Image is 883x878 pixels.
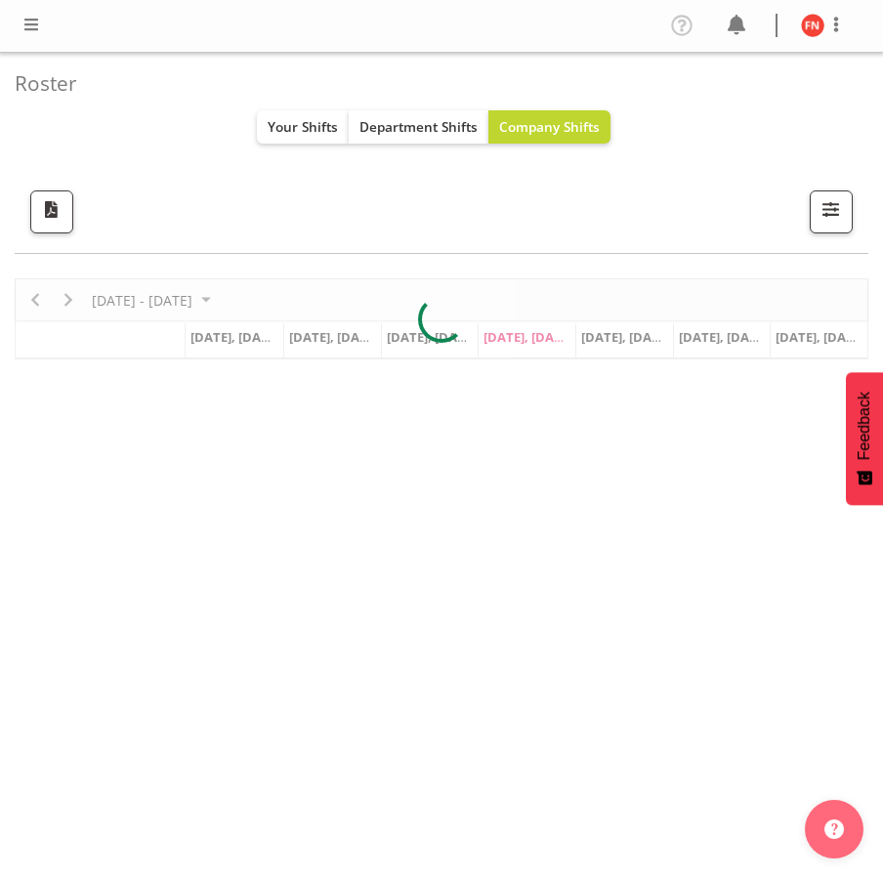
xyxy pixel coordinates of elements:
[268,117,338,136] span: Your Shifts
[801,14,824,37] img: firdous-naqvi10854.jpg
[810,190,853,233] button: Filter Shifts
[359,117,478,136] span: Department Shifts
[856,392,873,460] span: Feedback
[488,110,610,144] button: Company Shifts
[824,819,844,839] img: help-xxl-2.png
[349,110,488,144] button: Department Shifts
[499,117,600,136] span: Company Shifts
[15,72,853,95] h4: Roster
[846,372,883,505] button: Feedback - Show survey
[30,190,73,233] button: Download a PDF of the roster according to the set date range.
[257,110,349,144] button: Your Shifts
